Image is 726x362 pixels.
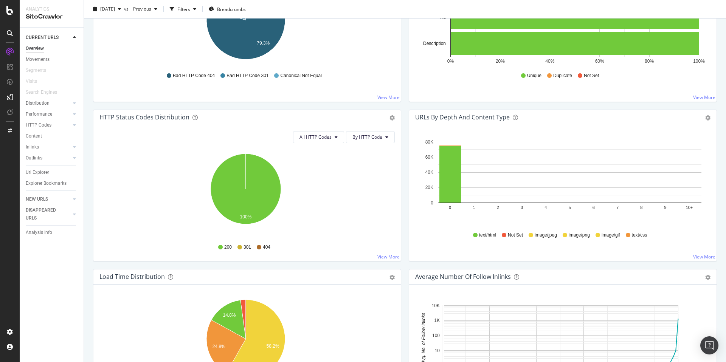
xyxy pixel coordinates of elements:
text: 10 [435,348,440,353]
span: All HTTP Codes [299,134,332,140]
button: Breadcrumbs [206,3,249,15]
button: By HTTP Code [346,131,395,143]
a: Outlinks [26,154,71,162]
div: gear [389,115,395,121]
text: 60% [595,59,604,64]
a: Explorer Bookmarks [26,179,78,187]
div: Content [26,132,42,140]
text: 24.8% [213,344,225,349]
div: Open Intercom Messenger [700,336,718,354]
text: H1 [440,15,446,20]
text: 1K [434,318,440,323]
text: 0 [449,205,451,210]
div: Analysis Info [26,229,52,237]
span: Breadcrumbs [217,6,246,12]
div: Explorer Bookmarks [26,179,67,187]
text: 20K [425,185,433,190]
text: 6 [593,205,595,210]
div: Movements [26,56,50,63]
text: 100 [432,333,440,338]
text: Description [423,41,446,46]
button: All HTTP Codes [293,131,344,143]
span: image/gif [602,232,620,238]
div: gear [389,275,395,280]
text: 40% [545,59,554,64]
span: Bad HTTP Code 301 [226,73,268,79]
div: Outlinks [26,154,42,162]
svg: A chart. [415,137,708,225]
span: image/png [569,232,590,238]
a: Distribution [26,99,71,107]
a: Overview [26,45,78,53]
span: Previous [130,6,151,12]
div: SiteCrawler [26,12,78,21]
text: 0% [447,59,454,64]
a: Search Engines [26,88,65,96]
div: CURRENT URLS [26,34,59,42]
a: DISAPPEARED URLS [26,206,71,222]
a: Segments [26,67,54,74]
svg: A chart. [99,149,392,237]
span: 404 [263,244,270,251]
span: Not Set [584,73,599,79]
div: NEW URLS [26,195,48,203]
div: DISAPPEARED URLS [26,206,64,222]
div: Inlinks [26,143,39,151]
text: 8 [640,205,642,210]
text: 40K [425,170,433,175]
div: Average Number of Follow Inlinks [415,273,511,280]
span: text/css [632,232,647,238]
div: Visits [26,77,37,85]
div: Performance [26,110,52,118]
div: Distribution [26,99,50,107]
a: NEW URLS [26,195,71,203]
a: Performance [26,110,71,118]
span: By HTTP Code [352,134,382,140]
div: Filters [177,6,190,12]
text: 2 [497,205,499,210]
a: View More [377,94,400,101]
text: 5 [568,205,571,210]
a: Visits [26,77,45,85]
div: HTTP Codes [26,121,51,129]
span: vs [124,6,130,12]
span: image/jpeg [535,232,557,238]
text: 60K [425,155,433,160]
div: gear [705,115,710,121]
text: 7 [616,205,619,210]
div: HTTP Status Codes Distribution [99,113,189,121]
div: gear [705,275,710,280]
span: 301 [244,244,251,251]
text: 80K [425,139,433,145]
a: Url Explorer [26,169,78,176]
span: Not Set [508,232,523,238]
div: URLs by Depth and Content Type [415,113,510,121]
text: 20% [496,59,505,64]
text: 9 [664,205,667,210]
div: Segments [26,67,46,74]
a: HTTP Codes [26,121,71,129]
a: View More [377,254,400,260]
div: Search Engines [26,88,57,96]
button: Previous [130,3,160,15]
text: 10+ [686,205,693,210]
button: Filters [167,3,199,15]
a: Inlinks [26,143,71,151]
span: Unique [527,73,541,79]
text: 4 [544,205,547,210]
a: View More [693,254,715,260]
div: Load Time Distribution [99,273,165,280]
text: 3 [521,205,523,210]
a: Analysis Info [26,229,78,237]
span: text/html [479,232,496,238]
text: 58.2% [267,343,279,349]
text: 80% [645,59,654,64]
span: Bad HTTP Code 404 [173,73,215,79]
span: Duplicate [553,73,572,79]
text: 10K [432,303,440,308]
button: [DATE] [90,3,124,15]
span: Canonical Not Equal [280,73,321,79]
div: Url Explorer [26,169,49,176]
